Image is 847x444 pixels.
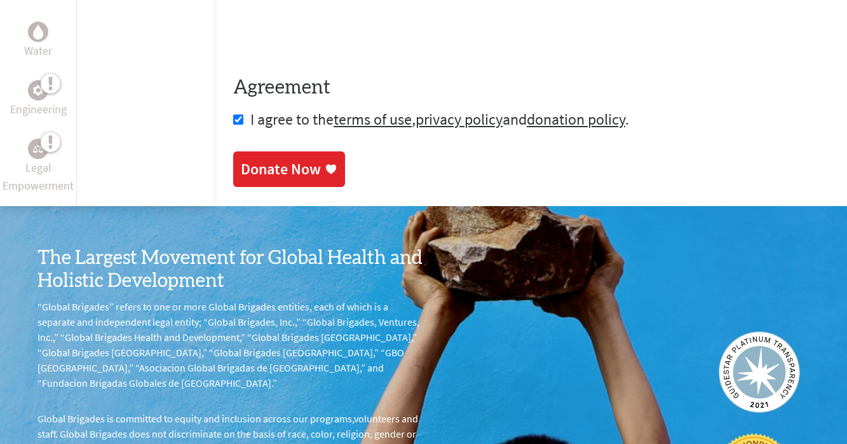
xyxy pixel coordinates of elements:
[527,109,625,129] a: donation policy
[3,159,74,195] p: Legal Empowerment
[37,247,424,293] h3: The Largest Movement for Global Health and Holistic Development
[334,109,412,129] a: terms of use
[33,145,43,153] img: Legal Empowerment
[233,151,345,187] a: Donate Now
[28,80,48,101] div: Engineering
[37,299,424,391] p: “Global Brigades” refers to one or more Global Brigades entities, each of which is a separate and...
[233,1,426,51] iframe: reCAPTCHA
[3,139,74,195] a: Legal EmpowermentLegal Empowerment
[33,25,43,39] img: Water
[24,42,52,60] p: Water
[28,139,48,159] div: Legal Empowerment
[719,331,800,413] img: Guidestar 2019
[416,109,503,129] a: privacy policy
[24,22,52,60] a: WaterWater
[241,159,321,179] div: Donate Now
[10,101,67,118] p: Engineering
[233,76,827,99] h4: Agreement
[28,22,48,42] div: Water
[250,109,629,129] span: I agree to the , and .
[10,80,67,118] a: EngineeringEngineering
[33,85,43,95] img: Engineering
